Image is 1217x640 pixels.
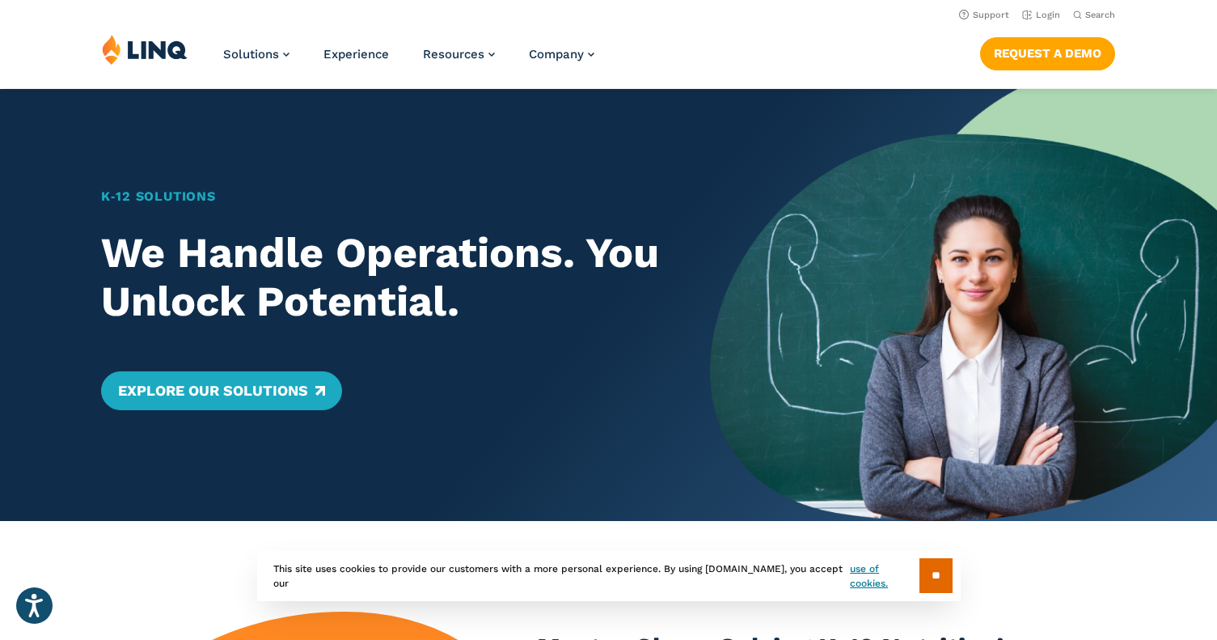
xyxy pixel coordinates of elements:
[223,47,289,61] a: Solutions
[980,34,1115,70] nav: Button Navigation
[1022,10,1060,20] a: Login
[850,562,919,591] a: use of cookies.
[1085,10,1115,20] span: Search
[423,47,484,61] span: Resources
[980,37,1115,70] a: Request a Demo
[101,229,660,326] h2: We Handle Operations. You Unlock Potential.
[257,550,961,601] div: This site uses cookies to provide our customers with a more personal experience. By using [DOMAIN...
[1073,9,1115,21] button: Open Search Bar
[223,47,279,61] span: Solutions
[102,34,188,65] img: LINQ | K‑12 Software
[423,47,495,61] a: Resources
[529,47,584,61] span: Company
[101,371,341,410] a: Explore Our Solutions
[959,10,1009,20] a: Support
[323,47,389,61] a: Experience
[710,89,1217,521] img: Home Banner
[223,34,594,87] nav: Primary Navigation
[101,187,660,206] h1: K‑12 Solutions
[529,47,594,61] a: Company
